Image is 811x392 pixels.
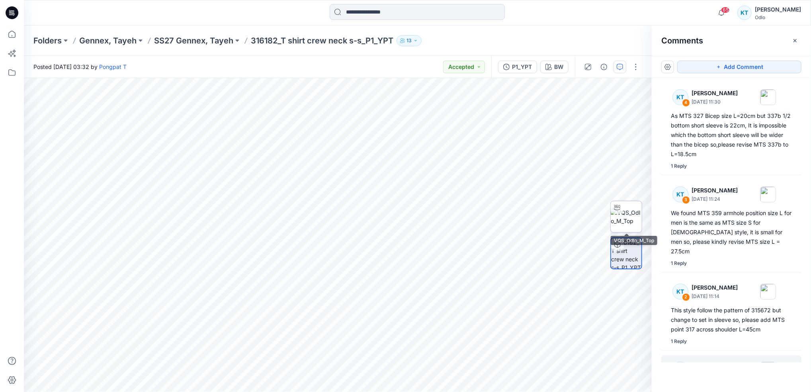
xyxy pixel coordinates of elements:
[397,35,422,46] button: 13
[682,99,690,107] div: 4
[671,306,792,334] div: This style follow the pattern of 315672 but change to set in sleeve so, please add MTS point 317 ...
[611,238,641,269] img: 316182_T shirt crew neck s-s_P1_YPT BW
[671,259,687,267] div: 1 Reply
[33,35,62,46] a: Folders
[692,195,738,203] p: [DATE] 11:24
[755,14,801,20] div: Odlo
[671,337,687,345] div: 1 Reply
[671,111,792,159] div: As MTS 327 Bicep size L=20cm but 337b 1/2 bottom short sleeve is 22cm, It is impossible which the...
[671,162,687,170] div: 1 Reply
[251,35,393,46] p: 316182_T shirt crew neck s-s_P1_YPT
[677,61,801,73] button: Add Comment
[540,61,569,73] button: BW
[682,293,690,301] div: 2
[692,361,738,370] p: [PERSON_NAME]
[554,63,563,71] div: BW
[755,5,801,14] div: [PERSON_NAME]
[692,98,738,106] p: [DATE] 11:30
[672,284,688,300] div: KT
[498,61,537,73] button: P1_YPT
[692,186,738,195] p: [PERSON_NAME]
[512,63,532,71] div: P1_YPT
[682,196,690,204] div: 3
[611,208,642,225] img: VQS_Odlo_M_Top
[672,89,688,105] div: KT
[154,35,233,46] a: SS27 Gennex, Tayeh
[598,61,610,73] button: Details
[406,36,412,45] p: 13
[692,292,738,300] p: [DATE] 11:14
[99,63,127,70] a: Pongpat T
[692,88,738,98] p: [PERSON_NAME]
[33,63,127,71] span: Posted [DATE] 03:32 by
[737,6,752,20] div: KT
[661,36,703,45] h2: Comments
[672,186,688,202] div: KT
[671,208,792,256] div: We found MTS 359 armhole position size L for men is the same as MTS size S for [DEMOGRAPHIC_DATA]...
[79,35,137,46] a: Gennex, Tayeh
[692,283,738,292] p: [PERSON_NAME]
[672,362,688,378] div: KT
[721,7,730,13] span: 65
